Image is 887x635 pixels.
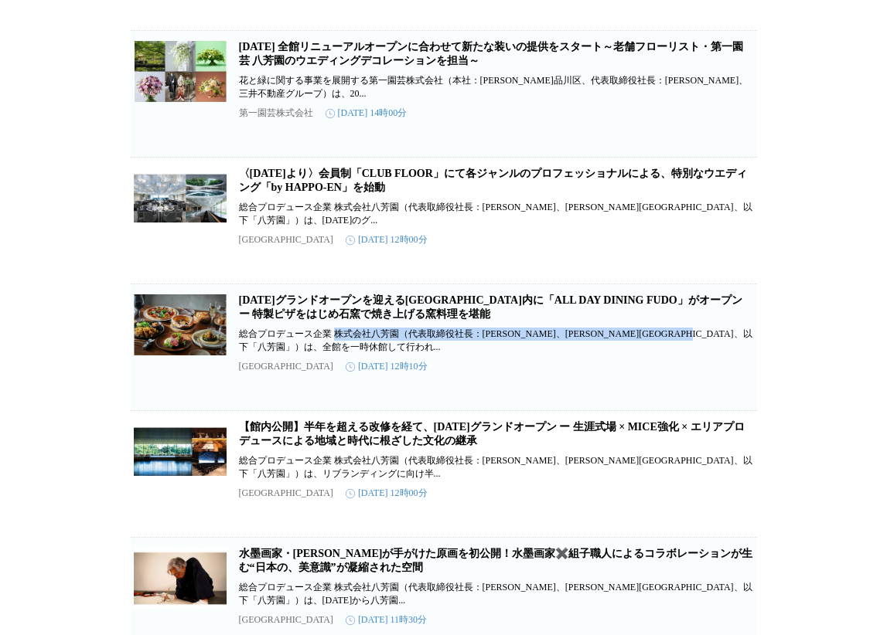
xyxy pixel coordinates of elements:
img: 10/1(水)グランドオープンを迎える八芳園内に「ALL DAY DINING FUDO」がオープン ー 特製ピザをはじめ石窯で焼き上げる窯料理を堪能 [134,294,227,355]
img: 水墨画家・小林東雲氏が手がけた原画を初公開！水墨画家✖️組子職人によるコラボレーションが生む“日本の、美意識”が凝縮された空間 [134,547,227,609]
a: [DATE] 全館リニューアルオープンに合わせて新たな装いの提供をスタート～老舗フローリスト・第一園芸 八芳園のウエディングデコレーションを担当～ [239,41,744,66]
time: [DATE] 12時00分 [346,487,428,500]
p: [GEOGRAPHIC_DATA] [239,361,333,372]
time: [DATE] 12時00分 [346,233,428,246]
a: 水墨画家・[PERSON_NAME]が手がけた原画を初公開！水墨画家✖️組子職人によるコラボレーションが生む“日本の、美意識”が凝縮された空間 [239,548,753,573]
p: 花と緑に関する事業を展開する第一園芸株式会社（本社：[PERSON_NAME]品川区、代表取締役社長：[PERSON_NAME]、三井不動産グループ）は、20... [239,74,754,100]
p: 総合プロデュース企業 株式会社八芳園（代表取締役社長：[PERSON_NAME]、[PERSON_NAME][GEOGRAPHIC_DATA]、以下「八芳園」）は、全館を一時休館して行われ... [239,328,754,354]
img: 10月1日 全館リニューアルオープンに合わせて新たな装いの提供をスタート～老舗フローリスト・第一園芸 八芳園のウエディングデコレーションを担当～ [134,40,227,102]
img: 【館内公開】半年を超える改修を経て、10月1日グランドオープン ー 生涯式場 × MICE強化 × エリアプロデュースによる地域と時代に根ざした文化の継承 [134,420,227,482]
a: [DATE]グランドオープンを迎える[GEOGRAPHIC_DATA]内に「ALL DAY DINING FUDO」がオープン ー 特製ピザをはじめ石窯で焼き上げる窯料理を堪能 [239,294,742,320]
p: 総合プロデュース企業 株式会社八芳園（代表取締役社長：[PERSON_NAME]、[PERSON_NAME][GEOGRAPHIC_DATA]、以下「八芳園」）は、[DATE]から八芳園... [239,581,754,607]
p: [GEOGRAPHIC_DATA] [239,614,333,626]
img: 〈10月1日より〉会員制「CLUB FLOOR」にて各ジャンルのプロフェッショナルによる、特別なウエディング「by HAPPO-EN」を始動 [134,167,227,229]
time: [DATE] 11時30分 [346,613,427,627]
p: 総合プロデュース企業 株式会社八芳園（代表取締役社長：[PERSON_NAME]、[PERSON_NAME][GEOGRAPHIC_DATA]、以下「八芳園」）は、リブランディングに向け半... [239,454,754,480]
a: 【館内公開】半年を超える改修を経て、[DATE]グランドオープン ー 生涯式場 × MICE強化 × エリアプロデュースによる地域と時代に根ざした文化の継承 [239,421,745,447]
p: [GEOGRAPHIC_DATA] [239,487,333,499]
time: [DATE] 12時10分 [346,360,428,373]
a: 〈[DATE]より〉会員制「CLUB FLOOR」にて各ジャンルのプロフェッショナルによる、特別なウエディング「by HAPPO-EN」を始動 [239,168,747,193]
p: [GEOGRAPHIC_DATA] [239,234,333,246]
p: 第一園芸株式会社 [239,107,313,120]
time: [DATE] 14時00分 [326,107,408,120]
p: 総合プロデュース企業 株式会社八芳園（代表取締役社長：[PERSON_NAME]、[PERSON_NAME][GEOGRAPHIC_DATA]、以下「八芳園」）は、[DATE]のグ... [239,201,754,227]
